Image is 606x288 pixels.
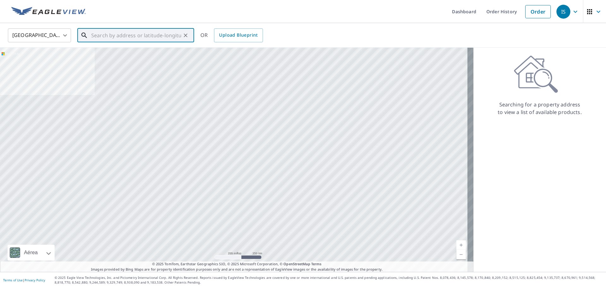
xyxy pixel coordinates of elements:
img: EV Logo [11,7,86,16]
a: Upload Blueprint [214,28,263,42]
a: Terms [311,261,322,266]
div: Aérea [8,245,55,261]
button: Clear [181,31,190,40]
p: Searching for a property address to view a list of available products. [497,101,582,116]
input: Search by address or latitude-longitude [91,27,181,44]
a: Privacy Policy [25,278,45,282]
a: Nivel actual 5, alejar [456,250,466,259]
div: IS [556,5,570,19]
div: [GEOGRAPHIC_DATA] [8,27,71,44]
a: Nivel actual 5, ampliar [456,240,466,250]
span: Upload Blueprint [219,31,258,39]
p: © 2025 Eagle View Technologies, Inc. and Pictometry International Corp. All Rights Reserved. Repo... [55,275,603,285]
span: © 2025 TomTom, Earthstar Geographics SIO, © 2025 Microsoft Corporation, © [152,261,322,267]
div: Aérea [22,245,40,261]
p: | [3,278,45,282]
a: Terms of Use [3,278,23,282]
a: Order [525,5,551,18]
a: OpenStreetMap [283,261,310,266]
div: OR [200,28,263,42]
